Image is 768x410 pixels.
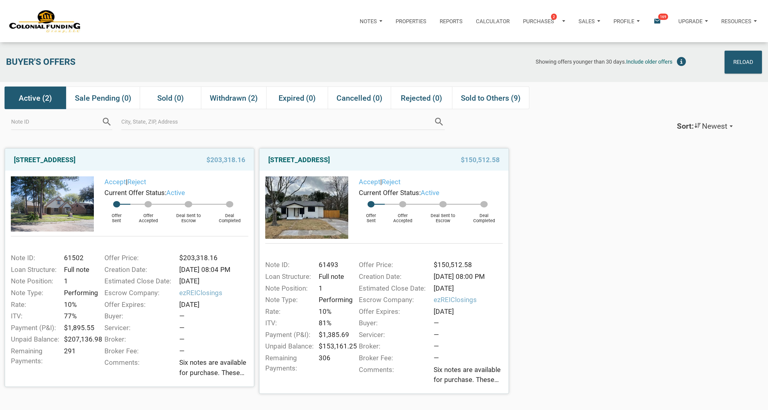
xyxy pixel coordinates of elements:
button: Purchases2 [516,10,572,32]
div: Performing [316,295,351,305]
span: Include older offers [626,58,672,65]
div: Note Position: [262,283,316,294]
div: — [179,311,251,321]
button: Resources [715,10,763,32]
div: Payment (P&I): [8,323,61,333]
div: Reload [733,55,753,69]
div: 81% [316,318,351,328]
div: Deal Sent to Escrow [421,207,465,224]
div: Creation Date: [356,272,431,282]
div: Note Position: [8,276,61,286]
span: Rejected (0) [401,93,442,103]
div: — [179,323,251,333]
div: Sold (0) [140,87,201,109]
div: Active (2) [5,87,66,109]
span: Sold (0) [157,93,184,103]
p: Upgrade [678,18,703,24]
a: Notes [353,8,389,34]
span: Sale Pending (0) [75,93,131,103]
div: Unpaid Balance: [8,334,61,345]
div: — [434,318,506,328]
div: Broker: [101,334,176,345]
span: | [104,178,146,186]
span: $150,512.58 [461,154,500,165]
div: — [434,341,506,352]
div: Cancelled (0) [328,87,391,109]
a: [STREET_ADDRESS] [14,154,75,165]
div: Deal Completed [211,207,248,224]
div: Performing [61,288,97,298]
div: 10% [316,307,351,317]
div: ITV: [8,311,61,321]
a: Reject [127,178,146,186]
p: Properties [396,18,426,24]
input: Note ID [11,114,101,130]
div: Sort: [677,121,693,131]
span: Six notes are available for purchase. These were shared earlier [DATE], and four were reviewed on... [179,358,251,378]
div: Creation Date: [101,265,176,275]
div: ITV: [262,318,316,328]
div: Full note [316,272,351,282]
div: Deal Completed [465,207,503,224]
span: Six notes are available for purchase. These were shared earlier [DATE], and four were reviewed on... [434,365,506,385]
img: 583015 [11,176,94,232]
div: $203,318.16 [176,253,251,263]
div: Estimated Close Date: [356,283,431,294]
div: Deal Sent to Escrow [166,207,211,224]
span: Cancelled (0) [336,93,382,103]
a: Accept [359,178,380,186]
div: Servicer: [356,330,431,340]
div: Note Type: [262,295,316,305]
div: 61493 [316,260,351,270]
i: email [653,17,661,25]
div: Buyer: [101,311,176,321]
div: Full note [61,265,97,275]
span: active [166,189,185,197]
a: Accept [104,178,126,186]
i: search [101,116,112,127]
a: Calculator [469,8,516,34]
div: Broker Fee: [101,346,176,356]
div: [DATE] [176,300,251,310]
button: Upgrade [672,10,715,32]
a: Upgrade [672,8,715,34]
span: Withdrawn (2) [210,93,258,103]
span: active [421,189,439,197]
span: — [434,354,439,362]
div: [DATE] 08:04 PM [176,265,251,275]
div: Loan Structure: [8,265,61,275]
div: Rate: [8,300,61,310]
div: Note Type: [8,288,61,298]
span: ezREIClosings [434,295,506,305]
div: Buyer's Offers [3,51,232,74]
div: 291 [61,346,97,366]
div: 10% [61,300,97,310]
div: Remaining Payments: [8,346,61,366]
div: Rate: [262,307,316,317]
div: Comments: [101,358,176,381]
div: Sale Pending (0) [66,87,140,109]
img: NoteUnlimited [9,9,81,33]
div: — [179,334,251,345]
div: Withdrawn (2) [201,87,266,109]
div: $1,895.55 [61,323,97,333]
div: Servicer: [101,323,176,333]
div: Estimated Close Date: [101,276,176,286]
div: [DATE] 08:00 PM [431,272,506,282]
a: Purchases2 [516,8,572,34]
div: Broker: [356,341,431,352]
div: [DATE] [176,276,251,286]
span: 2 [551,14,557,20]
span: 169 [658,14,668,20]
span: Showing offers younger than 30 days. [536,58,626,65]
span: Newest [702,121,727,131]
div: 1 [316,283,351,294]
p: Calculator [476,18,510,24]
div: Payment (P&I): [262,330,316,340]
i: search [434,116,445,127]
div: $1,385.69 [316,330,351,340]
div: Escrow Company: [101,288,176,298]
p: Sales [578,18,595,24]
div: Unpaid Balance: [262,341,316,352]
a: Sales [572,8,607,34]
